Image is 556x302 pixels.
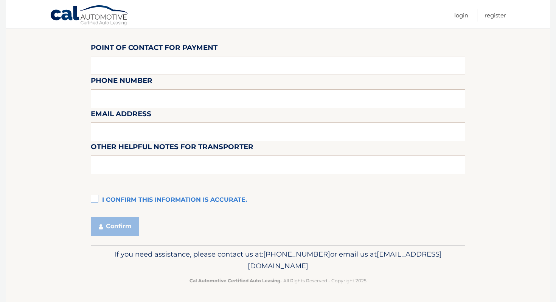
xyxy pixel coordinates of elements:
p: - All Rights Reserved - Copyright 2025 [96,277,460,285]
span: [PHONE_NUMBER] [263,250,330,258]
label: Email Address [91,108,151,122]
button: Confirm [91,217,139,236]
a: Login [454,9,468,22]
strong: Cal Automotive Certified Auto Leasing [189,278,280,283]
a: Cal Automotive [50,5,129,27]
p: If you need assistance, please contact us at: or email us at [96,248,460,272]
label: I confirm this information is accurate. [91,193,465,208]
label: Other helpful notes for transporter [91,141,253,155]
a: Register [485,9,506,22]
label: Point of Contact for Payment [91,42,217,56]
